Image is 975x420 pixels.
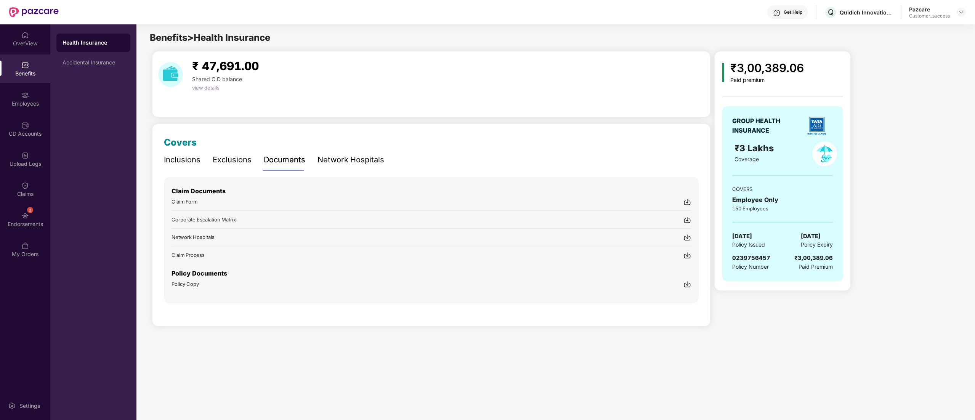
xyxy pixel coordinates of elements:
span: Network Hospitals [172,234,215,240]
div: Employee Only [732,195,833,205]
div: 2 [27,207,33,213]
img: svg+xml;base64,PHN2ZyBpZD0iRG93bmxvYWQtMjR4MjQiIHhtbG5zPSJodHRwOi8vd3d3LnczLm9yZy8yMDAwL3N2ZyIgd2... [683,198,691,206]
img: svg+xml;base64,PHN2ZyBpZD0iRHJvcGRvd24tMzJ4MzIiIHhtbG5zPSJodHRwOi8vd3d3LnczLm9yZy8yMDAwL3N2ZyIgd2... [958,9,964,15]
img: svg+xml;base64,PHN2ZyBpZD0iRW5kb3JzZW1lbnRzIiB4bWxucz0iaHR0cDovL3d3dy53My5vcmcvMjAwMC9zdmciIHdpZH... [21,212,29,220]
img: svg+xml;base64,PHN2ZyBpZD0iSGVscC0zMngzMiIgeG1sbnM9Imh0dHA6Ly93d3cudzMub3JnLzIwMDAvc3ZnIiB3aWR0aD... [773,9,781,17]
span: ₹ 47,691.00 [192,59,259,73]
div: ₹3,00,389.06 [730,59,804,77]
img: svg+xml;base64,PHN2ZyBpZD0iVXBsb2FkX0xvZ3MiIGRhdGEtbmFtZT0iVXBsb2FkIExvZ3MiIHhtbG5zPSJodHRwOi8vd3... [21,152,29,159]
span: Claim Process [172,252,205,258]
span: Q [828,8,834,17]
img: download [158,62,183,87]
p: Claim Documents [172,186,691,196]
span: [DATE] [732,232,752,241]
img: svg+xml;base64,PHN2ZyBpZD0iQ0RfQWNjb3VudHMiIGRhdGEtbmFtZT0iQ0QgQWNjb3VudHMiIHhtbG5zPSJodHRwOi8vd3... [21,122,29,129]
span: Policy Copy [172,281,199,287]
span: Covers [164,137,197,148]
div: GROUP HEALTH INSURANCE [732,116,799,135]
img: svg+xml;base64,PHN2ZyBpZD0iQmVuZWZpdHMiIHhtbG5zPSJodHRwOi8vd3d3LnczLm9yZy8yMDAwL3N2ZyIgd2lkdGg9Ij... [21,61,29,69]
div: COVERS [732,185,833,193]
span: Claim Form [172,199,197,205]
span: [DATE] [801,232,821,241]
img: policyIcon [812,141,837,166]
span: Paid Premium [799,263,833,271]
div: 150 Employees [732,205,833,212]
img: svg+xml;base64,PHN2ZyBpZD0iRG93bmxvYWQtMjR4MjQiIHhtbG5zPSJodHRwOi8vd3d3LnczLm9yZy8yMDAwL3N2ZyIgd2... [683,216,691,224]
div: Health Insurance [63,39,124,46]
div: Settings [17,402,42,410]
span: Policy Number [732,263,769,270]
img: svg+xml;base64,PHN2ZyBpZD0iTXlfT3JkZXJzIiBkYXRhLW5hbWU9Ik15IE9yZGVycyIgeG1sbnM9Imh0dHA6Ly93d3cudz... [21,242,29,250]
div: Accidental Insurance [63,59,124,66]
span: Benefits > Health Insurance [150,32,270,43]
span: Corporate Escalation Matrix [172,216,236,223]
img: svg+xml;base64,PHN2ZyBpZD0iRG93bmxvYWQtMjR4MjQiIHhtbG5zPSJodHRwOi8vd3d3LnczLm9yZy8yMDAwL3N2ZyIgd2... [683,252,691,259]
div: Exclusions [213,154,252,166]
img: svg+xml;base64,PHN2ZyBpZD0iSG9tZSIgeG1sbnM9Imh0dHA6Ly93d3cudzMub3JnLzIwMDAvc3ZnIiB3aWR0aD0iMjAiIG... [21,31,29,39]
span: Coverage [734,156,759,162]
img: New Pazcare Logo [9,7,59,17]
span: Shared C.D balance [192,76,242,82]
img: insurerLogo [803,112,830,139]
img: svg+xml;base64,PHN2ZyBpZD0iQ2xhaW0iIHhtbG5zPSJodHRwOi8vd3d3LnczLm9yZy8yMDAwL3N2ZyIgd2lkdGg9IjIwIi... [21,182,29,189]
span: ₹3 Lakhs [734,143,776,154]
p: Policy Documents [172,269,691,278]
span: Policy Issued [732,240,765,249]
img: icon [722,63,724,82]
img: svg+xml;base64,PHN2ZyBpZD0iRG93bmxvYWQtMjR4MjQiIHhtbG5zPSJodHRwOi8vd3d3LnczLm9yZy8yMDAwL3N2ZyIgd2... [683,234,691,241]
div: Network Hospitals [318,154,384,166]
span: 0239756457 [732,254,770,261]
div: Documents [264,154,305,166]
div: Customer_success [909,13,950,19]
div: Quidich Innovation Labs Private Limited [840,9,893,16]
img: svg+xml;base64,PHN2ZyBpZD0iRG93bmxvYWQtMjR4MjQiIHhtbG5zPSJodHRwOi8vd3d3LnczLm9yZy8yMDAwL3N2ZyIgd2... [683,281,691,288]
span: Policy Expiry [801,240,833,249]
img: svg+xml;base64,PHN2ZyBpZD0iRW1wbG95ZWVzIiB4bWxucz0iaHR0cDovL3d3dy53My5vcmcvMjAwMC9zdmciIHdpZHRoPS... [21,91,29,99]
span: view details [192,85,220,91]
div: Inclusions [164,154,200,166]
div: Pazcare [909,6,950,13]
div: Get Help [784,9,802,15]
img: svg+xml;base64,PHN2ZyBpZD0iU2V0dGluZy0yMHgyMCIgeG1sbnM9Imh0dHA6Ly93d3cudzMub3JnLzIwMDAvc3ZnIiB3aW... [8,402,16,410]
div: Paid premium [730,77,804,83]
div: ₹3,00,389.06 [794,253,833,263]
